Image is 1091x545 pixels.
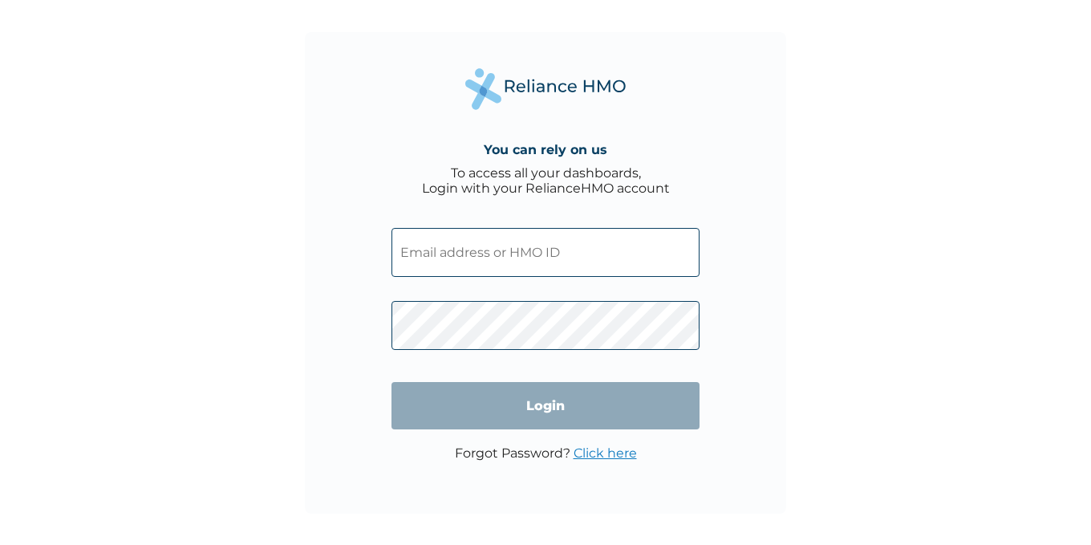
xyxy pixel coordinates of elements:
[391,228,700,277] input: Email address or HMO ID
[391,382,700,429] input: Login
[465,68,626,109] img: Reliance Health's Logo
[422,165,670,196] div: To access all your dashboards, Login with your RelianceHMO account
[574,445,637,461] a: Click here
[484,142,607,157] h4: You can rely on us
[455,445,637,461] p: Forgot Password?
